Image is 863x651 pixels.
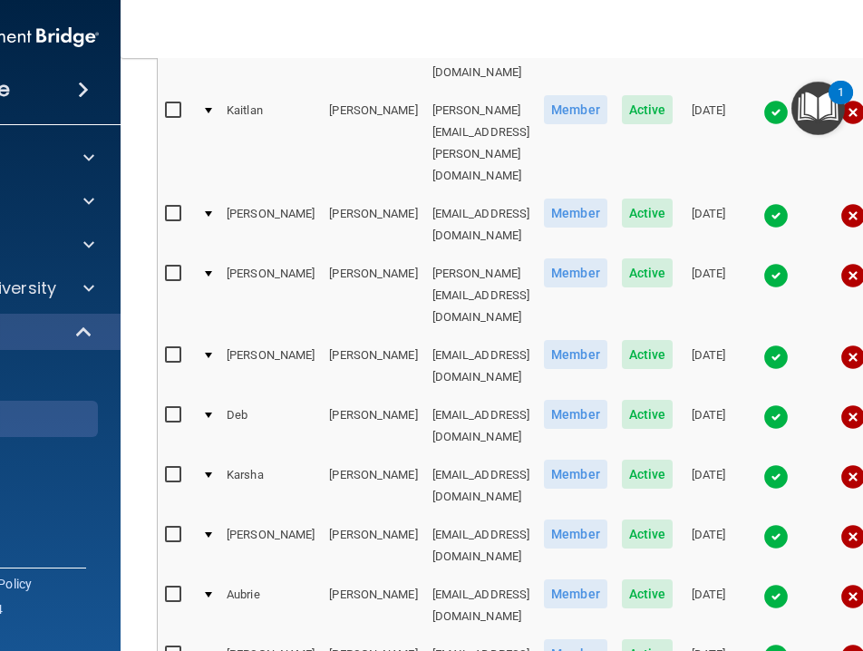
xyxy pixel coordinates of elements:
[425,396,538,456] td: [EMAIL_ADDRESS][DOMAIN_NAME]
[763,203,789,228] img: tick.e7d51cea.svg
[622,95,674,124] span: Active
[680,92,737,195] td: [DATE]
[425,456,538,516] td: [EMAIL_ADDRESS][DOMAIN_NAME]
[219,255,322,336] td: [PERSON_NAME]
[322,195,424,255] td: [PERSON_NAME]
[544,460,607,489] span: Member
[763,524,789,549] img: tick.e7d51cea.svg
[219,195,322,255] td: [PERSON_NAME]
[219,336,322,396] td: [PERSON_NAME]
[763,464,789,490] img: tick.e7d51cea.svg
[322,336,424,396] td: [PERSON_NAME]
[322,396,424,456] td: [PERSON_NAME]
[219,396,322,456] td: Deb
[791,82,845,135] button: Open Resource Center, 1 new notification
[322,92,424,195] td: [PERSON_NAME]
[680,255,737,336] td: [DATE]
[425,195,538,255] td: [EMAIL_ADDRESS][DOMAIN_NAME]
[544,199,607,228] span: Member
[322,255,424,336] td: [PERSON_NAME]
[544,520,607,549] span: Member
[219,92,322,195] td: Kaitlan
[763,404,789,430] img: tick.e7d51cea.svg
[425,516,538,576] td: [EMAIL_ADDRESS][DOMAIN_NAME]
[680,456,737,516] td: [DATE]
[838,92,844,116] div: 1
[544,579,607,608] span: Member
[544,340,607,369] span: Member
[622,340,674,369] span: Active
[425,92,538,195] td: [PERSON_NAME][EMAIL_ADDRESS][PERSON_NAME][DOMAIN_NAME]
[680,336,737,396] td: [DATE]
[763,263,789,288] img: tick.e7d51cea.svg
[219,456,322,516] td: Karsha
[622,460,674,489] span: Active
[680,396,737,456] td: [DATE]
[219,576,322,636] td: Aubrie
[544,400,607,429] span: Member
[622,520,674,549] span: Active
[544,258,607,287] span: Member
[322,456,424,516] td: [PERSON_NAME]
[763,345,789,370] img: tick.e7d51cea.svg
[622,400,674,429] span: Active
[425,576,538,636] td: [EMAIL_ADDRESS][DOMAIN_NAME]
[680,516,737,576] td: [DATE]
[425,255,538,336] td: [PERSON_NAME][EMAIL_ADDRESS][DOMAIN_NAME]
[622,258,674,287] span: Active
[763,100,789,125] img: tick.e7d51cea.svg
[322,516,424,576] td: [PERSON_NAME]
[549,542,841,615] iframe: Drift Widget Chat Controller
[544,95,607,124] span: Member
[322,576,424,636] td: [PERSON_NAME]
[680,195,737,255] td: [DATE]
[622,199,674,228] span: Active
[219,516,322,576] td: [PERSON_NAME]
[425,336,538,396] td: [EMAIL_ADDRESS][DOMAIN_NAME]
